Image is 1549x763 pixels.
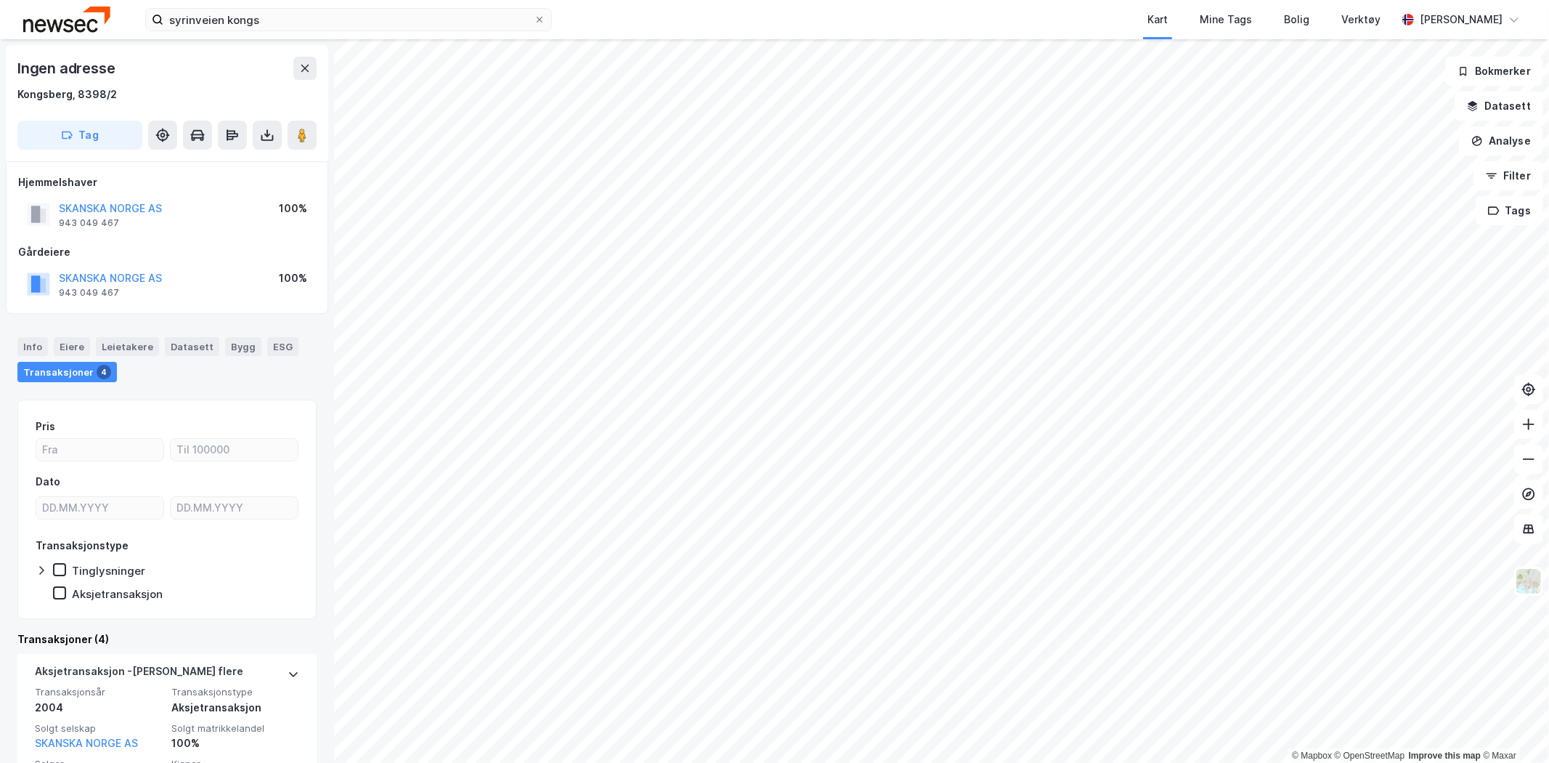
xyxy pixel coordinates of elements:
a: OpenStreetMap [1335,751,1405,761]
div: Kart [1147,11,1168,28]
div: 2004 [35,699,163,716]
div: Transaksjonstype [36,537,129,554]
div: Leietakere [96,337,159,356]
div: Aksjetransaksjon [72,587,163,601]
div: 943 049 467 [59,287,119,299]
div: Mine Tags [1200,11,1252,28]
button: Tags [1476,196,1543,225]
div: Transaksjoner [17,362,117,382]
div: Bygg [225,337,261,356]
button: Datasett [1455,92,1543,121]
input: Til 100000 [171,439,298,461]
div: Datasett [165,337,219,356]
div: 100% [279,200,307,217]
img: newsec-logo.f6e21ccffca1b3a03d2d.png [23,7,110,32]
div: 943 049 467 [59,217,119,229]
div: Kongsberg, 8398/2 [17,86,117,103]
span: Solgt matrikkelandel [171,722,299,735]
div: 100% [171,735,299,752]
span: Transaksjonsår [35,686,163,698]
div: ESG [267,337,298,356]
div: Ingen adresse [17,57,118,80]
div: Bolig [1284,11,1309,28]
div: Info [17,337,48,356]
div: Dato [36,473,60,490]
div: Eiere [54,337,90,356]
div: Transaksjoner (4) [17,631,317,648]
div: [PERSON_NAME] [1420,11,1503,28]
span: Transaksjonstype [171,686,299,698]
img: Z [1515,568,1542,595]
div: Verktøy [1341,11,1381,28]
div: Gårdeiere [18,243,316,261]
a: SKANSKA NORGE AS [35,737,138,749]
div: Tinglysninger [72,564,145,578]
input: Fra [36,439,163,461]
div: Kontrollprogram for chat [1476,693,1549,763]
div: Hjemmelshaver [18,174,316,191]
button: Filter [1473,161,1543,190]
button: Bokmerker [1445,57,1543,86]
input: DD.MM.YYYY [36,497,163,519]
a: Improve this map [1409,751,1481,761]
input: Søk på adresse, matrikkel, gårdeiere, leietakere eller personer [163,9,534,31]
div: Aksjetransaksjon [171,699,299,716]
button: Tag [17,121,142,150]
button: Analyse [1459,126,1543,156]
div: 4 [97,365,111,379]
span: Solgt selskap [35,722,163,735]
div: Aksjetransaksjon - [PERSON_NAME] flere [35,663,243,686]
iframe: Chat Widget [1476,693,1549,763]
div: Pris [36,418,55,435]
a: Mapbox [1292,751,1332,761]
div: 100% [279,270,307,287]
input: DD.MM.YYYY [171,497,298,519]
